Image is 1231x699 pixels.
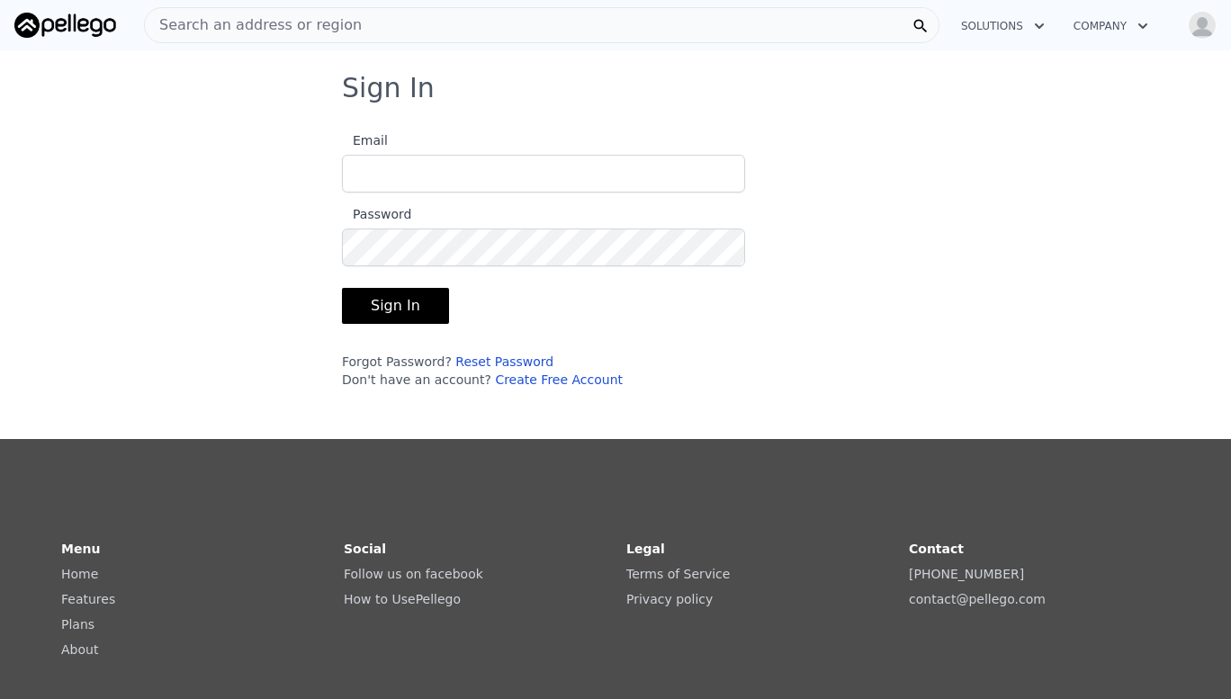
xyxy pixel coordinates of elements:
[145,14,362,36] span: Search an address or region
[1188,11,1217,40] img: avatar
[61,542,100,556] strong: Menu
[342,229,745,266] input: Password
[626,567,730,581] a: Terms of Service
[344,542,386,556] strong: Social
[61,617,94,632] a: Plans
[61,592,115,606] a: Features
[14,13,116,38] img: Pellego
[61,567,98,581] a: Home
[344,592,461,606] a: How to UsePellego
[61,642,98,657] a: About
[626,542,665,556] strong: Legal
[342,72,889,104] h3: Sign In
[342,353,745,389] div: Forgot Password? Don't have an account?
[909,542,964,556] strong: Contact
[342,288,449,324] button: Sign In
[342,155,745,193] input: Email
[626,592,713,606] a: Privacy policy
[909,567,1024,581] a: [PHONE_NUMBER]
[909,592,1046,606] a: contact@pellego.com
[455,354,553,369] a: Reset Password
[1059,10,1163,42] button: Company
[947,10,1059,42] button: Solutions
[342,133,388,148] span: Email
[344,567,483,581] a: Follow us on facebook
[342,207,411,221] span: Password
[495,372,623,387] a: Create Free Account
